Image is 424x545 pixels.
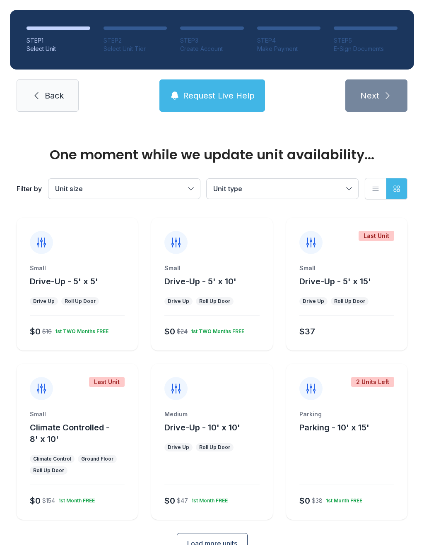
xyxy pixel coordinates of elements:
button: Drive-Up - 5' x 5' [30,276,98,287]
div: Roll Up Door [199,298,230,305]
div: $16 [42,327,52,336]
div: Select Unit Tier [104,45,167,53]
div: $154 [42,497,55,505]
div: Drive Up [33,298,55,305]
div: $0 [299,495,310,507]
span: Request Live Help [183,90,255,101]
div: Last Unit [89,377,125,387]
div: $47 [177,497,188,505]
button: Parking - 10' x 15' [299,422,369,433]
div: Select Unit [26,45,90,53]
div: Small [164,264,259,272]
button: Drive-Up - 5' x 15' [299,276,371,287]
span: Drive-Up - 5' x 10' [164,276,236,286]
div: STEP 1 [26,36,90,45]
div: Ground Floor [81,456,113,462]
div: $37 [299,326,315,337]
span: Drive-Up - 10' x 10' [164,423,240,432]
span: Unit size [55,185,83,193]
button: Unit type [207,179,358,199]
div: One moment while we update unit availability... [17,148,407,161]
div: 1st Month FREE [323,494,362,504]
div: 1st TWO Months FREE [188,325,244,335]
div: Small [30,410,125,418]
div: STEP 3 [180,36,244,45]
div: $38 [312,497,323,505]
div: $0 [164,326,175,337]
div: Filter by [17,184,42,194]
div: $0 [30,495,41,507]
span: Drive-Up - 5' x 15' [299,276,371,286]
div: 1st Month FREE [188,494,228,504]
div: Medium [164,410,259,418]
button: Drive-Up - 5' x 10' [164,276,236,287]
span: Unit type [213,185,242,193]
div: Drive Up [303,298,324,305]
span: Parking - 10' x 15' [299,423,369,432]
span: Back [45,90,64,101]
div: Roll Up Door [65,298,96,305]
div: Small [30,264,125,272]
div: $24 [177,327,188,336]
div: Drive Up [168,298,189,305]
div: Climate Control [33,456,71,462]
div: Roll Up Door [33,467,64,474]
div: E-Sign Documents [334,45,397,53]
div: Small [299,264,394,272]
div: Create Account [180,45,244,53]
button: Unit size [48,179,200,199]
div: STEP 2 [104,36,167,45]
button: Drive-Up - 10' x 10' [164,422,240,433]
div: Drive Up [168,444,189,451]
div: Roll Up Door [334,298,365,305]
div: 2 Units Left [351,377,394,387]
div: $0 [30,326,41,337]
div: 1st TWO Months FREE [52,325,108,335]
div: Roll Up Door [199,444,230,451]
span: Drive-Up - 5' x 5' [30,276,98,286]
button: Climate Controlled - 8' x 10' [30,422,135,445]
span: Climate Controlled - 8' x 10' [30,423,110,444]
div: Parking [299,410,394,418]
div: $0 [164,495,175,507]
div: STEP 4 [257,36,321,45]
span: Next [360,90,379,101]
div: STEP 5 [334,36,397,45]
div: Last Unit [359,231,394,241]
div: 1st Month FREE [55,494,95,504]
div: Make Payment [257,45,321,53]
